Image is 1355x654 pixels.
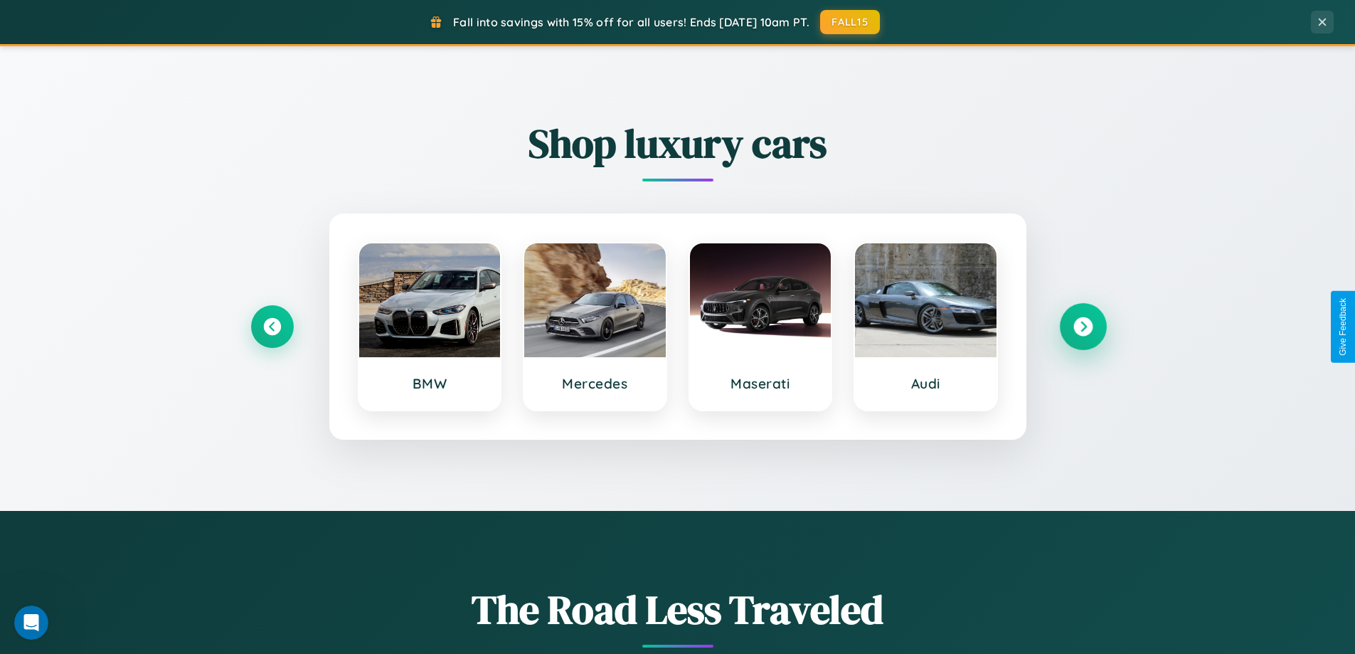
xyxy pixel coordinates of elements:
[251,582,1105,637] h1: The Road Less Traveled
[251,116,1105,171] h2: Shop luxury cars
[1338,298,1348,356] div: Give Feedback
[820,10,880,34] button: FALL15
[538,375,652,392] h3: Mercedes
[14,606,48,640] iframe: Intercom live chat
[373,375,487,392] h3: BMW
[453,15,809,29] span: Fall into savings with 15% off for all users! Ends [DATE] 10am PT.
[869,375,982,392] h3: Audi
[704,375,817,392] h3: Maserati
